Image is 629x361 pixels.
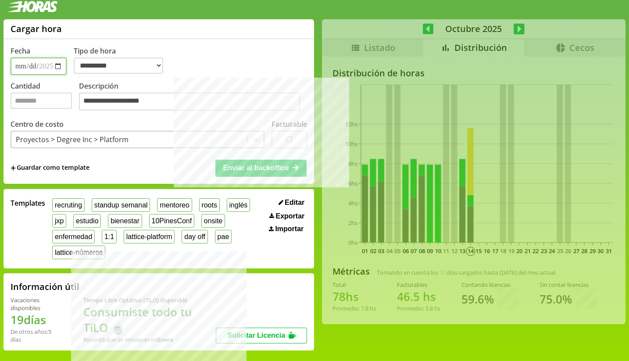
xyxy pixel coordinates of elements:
span: Solicitar Licencia [227,332,285,339]
button: Editar [276,198,307,207]
label: Tipo de hora [74,46,170,75]
button: day off [182,230,207,243]
label: Centro de costo [11,119,64,129]
h2: Información útil [11,281,79,293]
b: Enero [157,336,173,343]
button: standup semanal [92,198,150,212]
label: Facturable [272,119,307,129]
button: Exportar [267,212,307,221]
label: Fecha [11,46,30,56]
img: logotipo [7,1,58,12]
button: inglés [227,198,250,212]
button: estudio [73,214,101,228]
select: Tipo de hora [74,57,163,74]
textarea: Descripción [79,93,300,111]
label: Cantidad [11,81,79,113]
button: recruting [52,198,85,212]
button: 1:1 [102,230,117,243]
h1: Cargar hora [11,23,62,35]
button: mentoreo [157,198,192,212]
button: jxp [52,214,66,228]
div: Recordá que se renuevan en [83,336,216,343]
button: lattice-números [52,246,105,259]
button: 10PinesConf [149,214,194,228]
button: lattice-platform [124,230,175,243]
button: Solicitar Licencia [216,328,307,343]
div: Tiempo Libre Optativo (TiLO) disponible [83,296,216,304]
span: Editar [285,199,304,207]
button: bienestar [108,214,142,228]
input: Cantidad [11,93,72,109]
button: pae [215,230,232,243]
span: Importar [275,225,304,233]
div: Proyectos > Degree Inc > Platform [16,135,129,144]
label: Descripción [79,81,307,113]
span: Templates [11,198,45,208]
h1: 19 días [11,312,62,328]
button: roots [199,198,220,212]
div: De otros años: 5 días [11,328,62,343]
h1: Consumiste todo tu TiLO 🍵 [83,304,216,336]
div: Vacaciones disponibles [11,296,62,312]
button: onsite [201,214,225,228]
span: + [11,163,16,173]
button: Enviar al backoffice [215,160,307,176]
span: Exportar [276,212,305,220]
span: Enviar al backoffice [223,164,289,172]
button: enfermedad [52,230,95,243]
span: +Guardar como template [11,163,89,173]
